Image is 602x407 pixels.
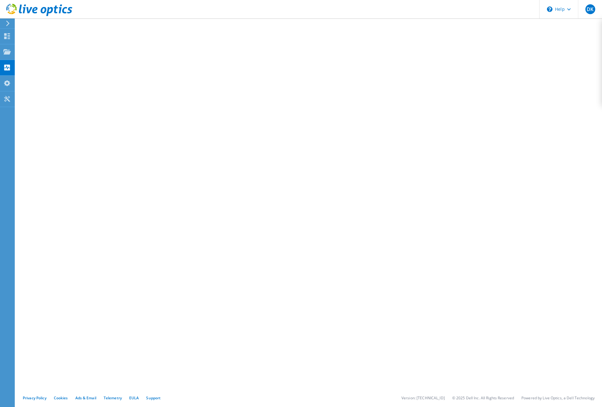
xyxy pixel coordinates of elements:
[547,6,552,12] svg: \n
[146,395,161,401] a: Support
[23,395,46,401] a: Privacy Policy
[129,395,139,401] a: EULA
[452,395,514,401] li: © 2025 Dell Inc. All Rights Reserved
[401,395,445,401] li: Version: [TECHNICAL_ID]
[54,395,68,401] a: Cookies
[521,395,595,401] li: Powered by Live Optics, a Dell Technology
[585,4,595,14] span: DK
[104,395,122,401] a: Telemetry
[75,395,96,401] a: Ads & Email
